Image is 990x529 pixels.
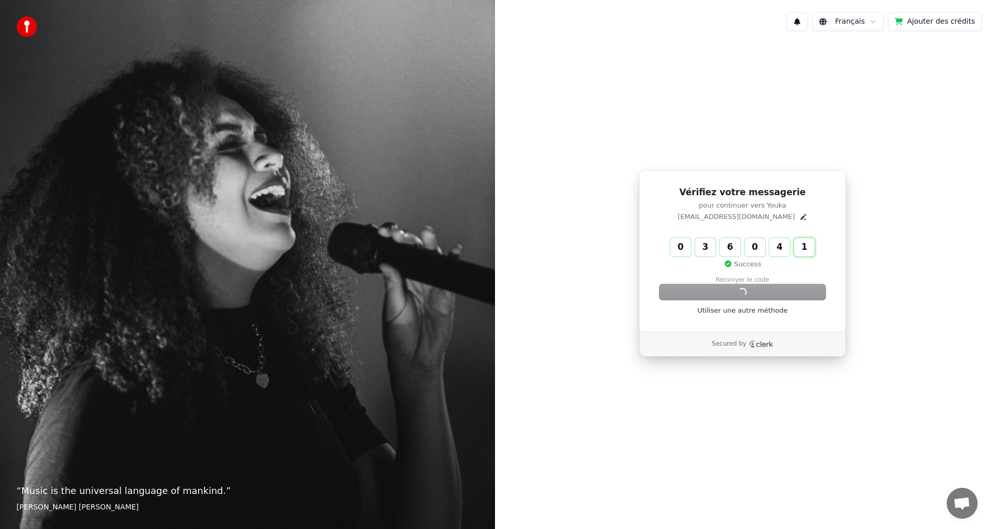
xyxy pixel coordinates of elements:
[659,186,826,199] h1: Vérifiez votre messagerie
[659,201,826,210] p: pour continuer vers Youka
[724,260,761,269] p: Success
[947,488,978,519] div: Ouvrir le chat
[16,502,478,513] footer: [PERSON_NAME] [PERSON_NAME]
[678,212,795,221] p: [EMAIL_ADDRESS][DOMAIN_NAME]
[16,484,478,498] p: “ Music is the universal language of mankind. ”
[712,340,746,348] p: Secured by
[888,12,982,31] button: Ajouter des crédits
[16,16,37,37] img: youka
[799,213,807,221] button: Edit
[670,238,835,257] input: Enter verification code
[698,306,788,315] a: Utiliser une autre méthode
[749,340,773,348] a: Clerk logo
